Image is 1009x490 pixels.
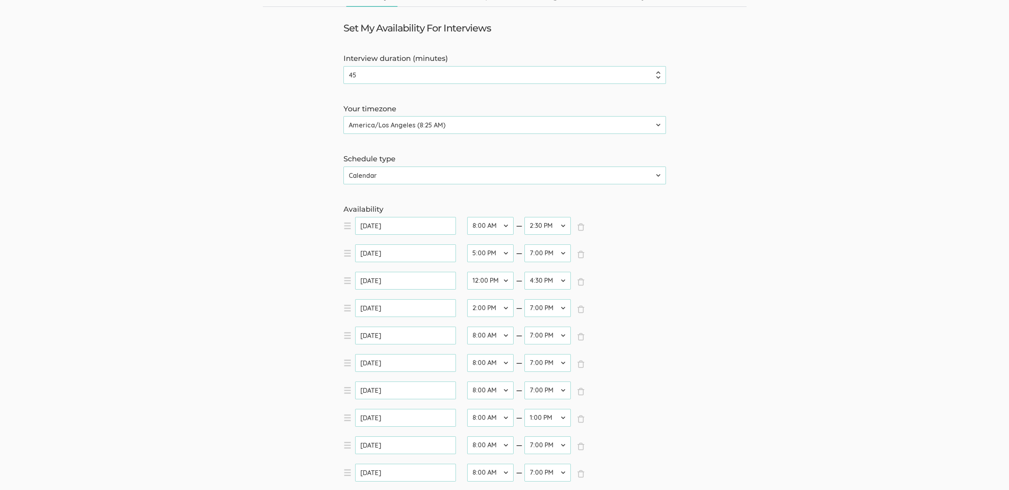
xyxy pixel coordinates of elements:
[577,223,585,231] span: ×
[577,250,585,259] span: ×
[343,23,491,33] h3: Set My Availability For Interviews
[577,333,585,341] span: ×
[577,470,585,478] span: ×
[577,360,585,368] span: ×
[577,388,585,396] span: ×
[577,278,585,286] span: ×
[577,415,585,423] span: ×
[343,104,666,115] label: Your timezone
[969,451,1009,490] iframe: Chat Widget
[577,305,585,313] span: ×
[577,442,585,450] span: ×
[343,204,666,215] label: Availability
[343,54,666,64] label: Interview duration (minutes)
[343,154,666,165] label: Schedule type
